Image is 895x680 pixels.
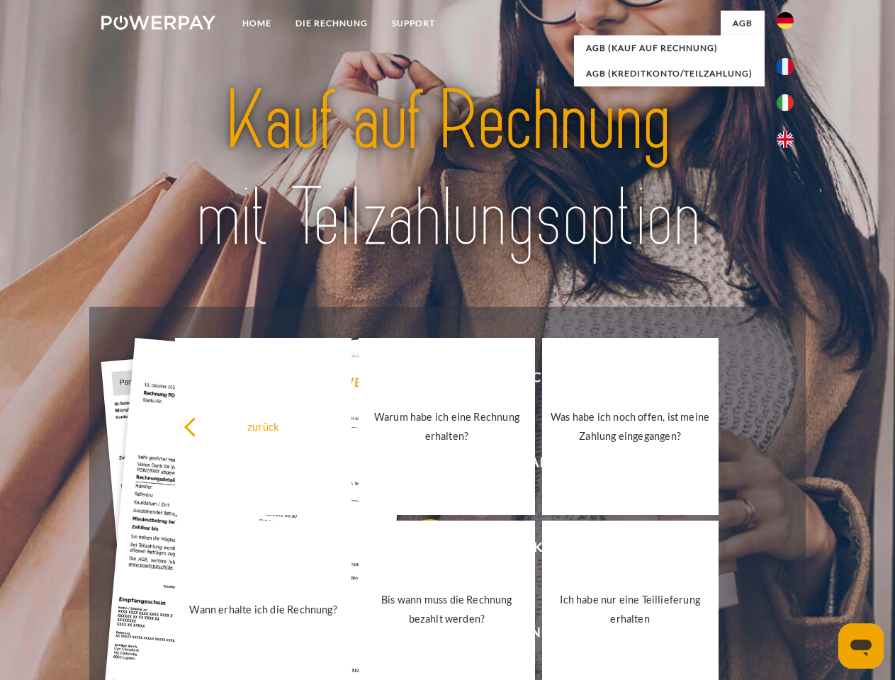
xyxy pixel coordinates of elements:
img: it [777,94,794,111]
div: Ich habe nur eine Teillieferung erhalten [551,590,710,628]
a: AGB (Kauf auf Rechnung) [574,35,765,61]
div: Was habe ich noch offen, ist meine Zahlung eingegangen? [551,407,710,446]
a: Home [230,11,283,36]
a: DIE RECHNUNG [283,11,380,36]
img: title-powerpay_de.svg [135,68,760,271]
img: en [777,131,794,148]
div: Wann erhalte ich die Rechnung? [184,599,343,618]
img: logo-powerpay-white.svg [101,16,215,30]
img: fr [777,58,794,75]
img: de [777,12,794,29]
a: SUPPORT [380,11,447,36]
iframe: Schaltfläche zum Öffnen des Messaging-Fensters [838,623,884,669]
div: Bis wann muss die Rechnung bezahlt werden? [367,590,527,628]
a: agb [721,11,765,36]
a: Was habe ich noch offen, ist meine Zahlung eingegangen? [542,338,719,515]
div: Warum habe ich eine Rechnung erhalten? [367,407,527,446]
div: zurück [184,416,343,436]
a: AGB (Kreditkonto/Teilzahlung) [574,61,765,86]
